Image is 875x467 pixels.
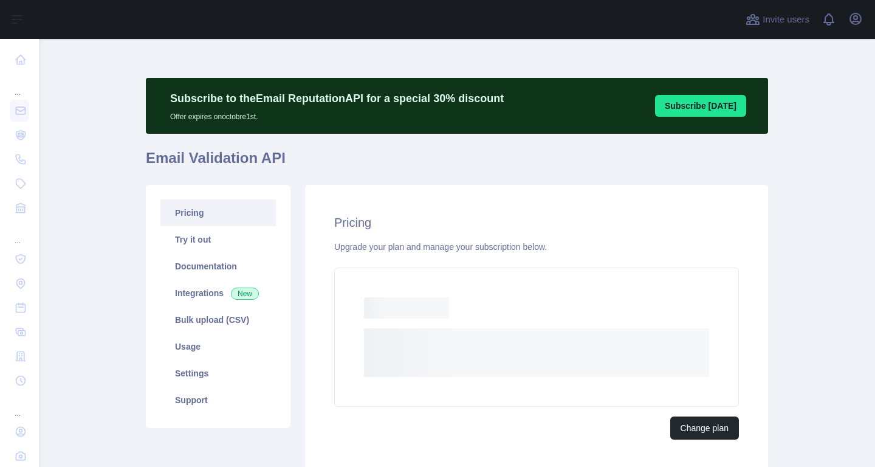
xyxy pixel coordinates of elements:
button: Invite users [743,10,812,29]
span: Invite users [763,13,809,27]
button: Change plan [670,417,739,440]
a: Pricing [160,199,276,226]
span: New [231,288,259,300]
h1: Email Validation API [146,148,768,178]
a: Settings [160,360,276,387]
a: Documentation [160,253,276,280]
a: Usage [160,333,276,360]
div: ... [10,221,29,246]
div: Upgrade your plan and manage your subscription below. [334,241,739,253]
div: ... [10,73,29,97]
a: Support [160,387,276,413]
p: Offer expires on octobre 1st. [170,107,504,122]
h2: Pricing [334,214,739,231]
a: Bulk upload (CSV) [160,306,276,333]
p: Subscribe to the Email Reputation API for a special 30 % discount [170,90,504,107]
a: Try it out [160,226,276,253]
button: Subscribe [DATE] [655,95,746,117]
a: Integrations New [160,280,276,306]
div: ... [10,394,29,418]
